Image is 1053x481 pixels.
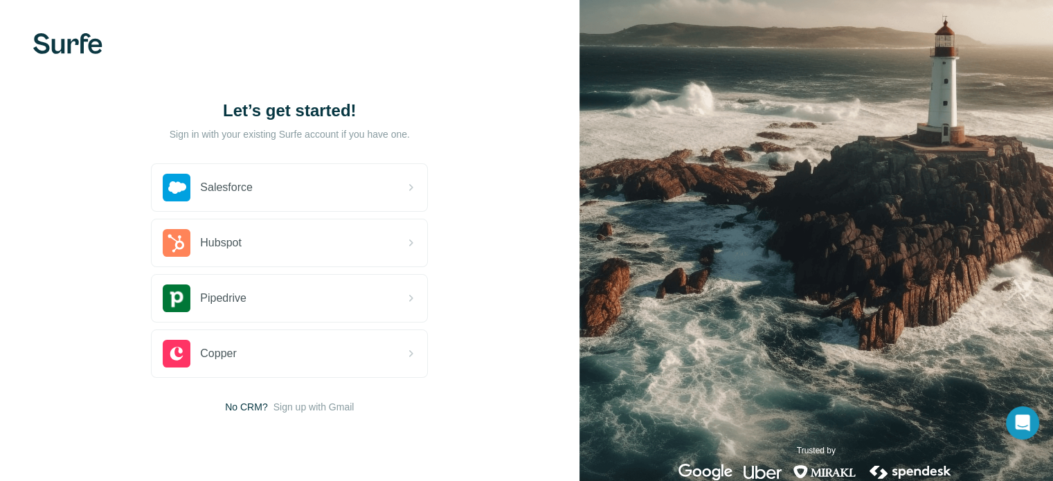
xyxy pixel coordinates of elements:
p: Trusted by [797,444,836,457]
span: Hubspot [200,235,242,251]
img: salesforce's logo [163,174,190,201]
img: mirakl's logo [793,464,856,480]
span: Pipedrive [200,290,246,307]
img: google's logo [678,464,732,480]
span: Salesforce [200,179,253,196]
div: Open Intercom Messenger [1006,406,1039,439]
img: pipedrive's logo [163,284,190,312]
img: hubspot's logo [163,229,190,257]
img: copper's logo [163,340,190,367]
p: Sign in with your existing Surfe account if you have one. [170,127,410,141]
span: No CRM? [225,400,267,414]
button: Sign up with Gmail [273,400,354,414]
img: Surfe's logo [33,33,102,54]
img: uber's logo [744,464,782,480]
span: Copper [200,345,236,362]
img: spendesk's logo [867,464,953,480]
h1: Let’s get started! [151,100,428,122]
